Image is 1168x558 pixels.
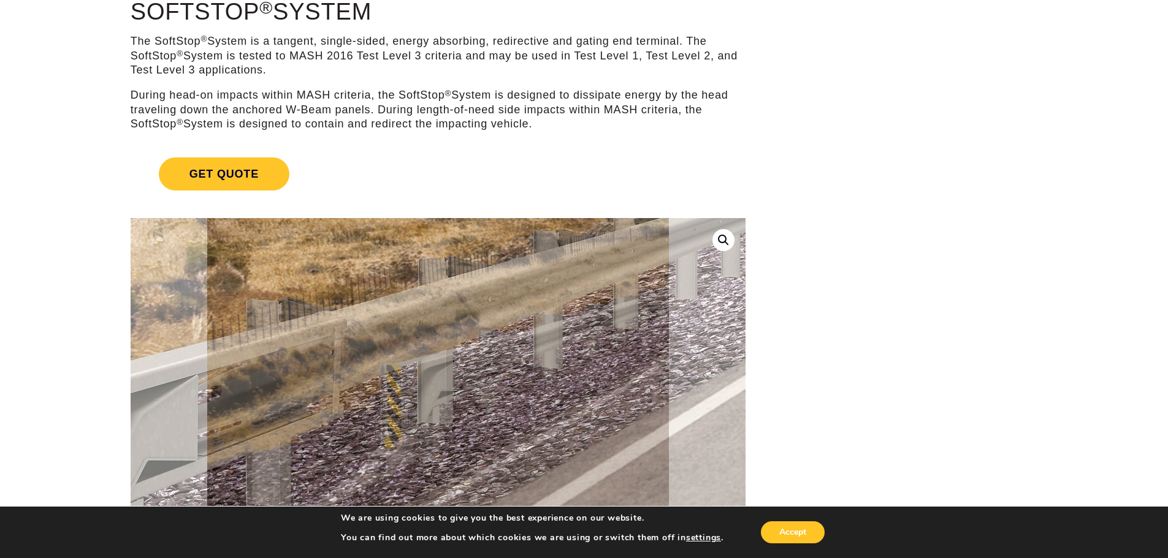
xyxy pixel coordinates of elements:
[177,49,183,58] sup: ®
[686,532,721,543] button: settings
[761,521,825,543] button: Accept
[131,34,746,77] p: The SoftStop System is a tangent, single-sided, energy absorbing, redirective and gating end term...
[445,89,452,98] sup: ®
[177,118,183,127] sup: ®
[131,88,746,131] p: During head-on impacts within MASH criteria, the SoftStop System is designed to dissipate energy ...
[131,143,746,205] a: Get Quote
[159,157,289,190] span: Get Quote
[341,513,723,524] p: We are using cookies to give you the best experience on our website.
[341,532,723,543] p: You can find out more about which cookies we are using or switch them off in .
[200,34,207,43] sup: ®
